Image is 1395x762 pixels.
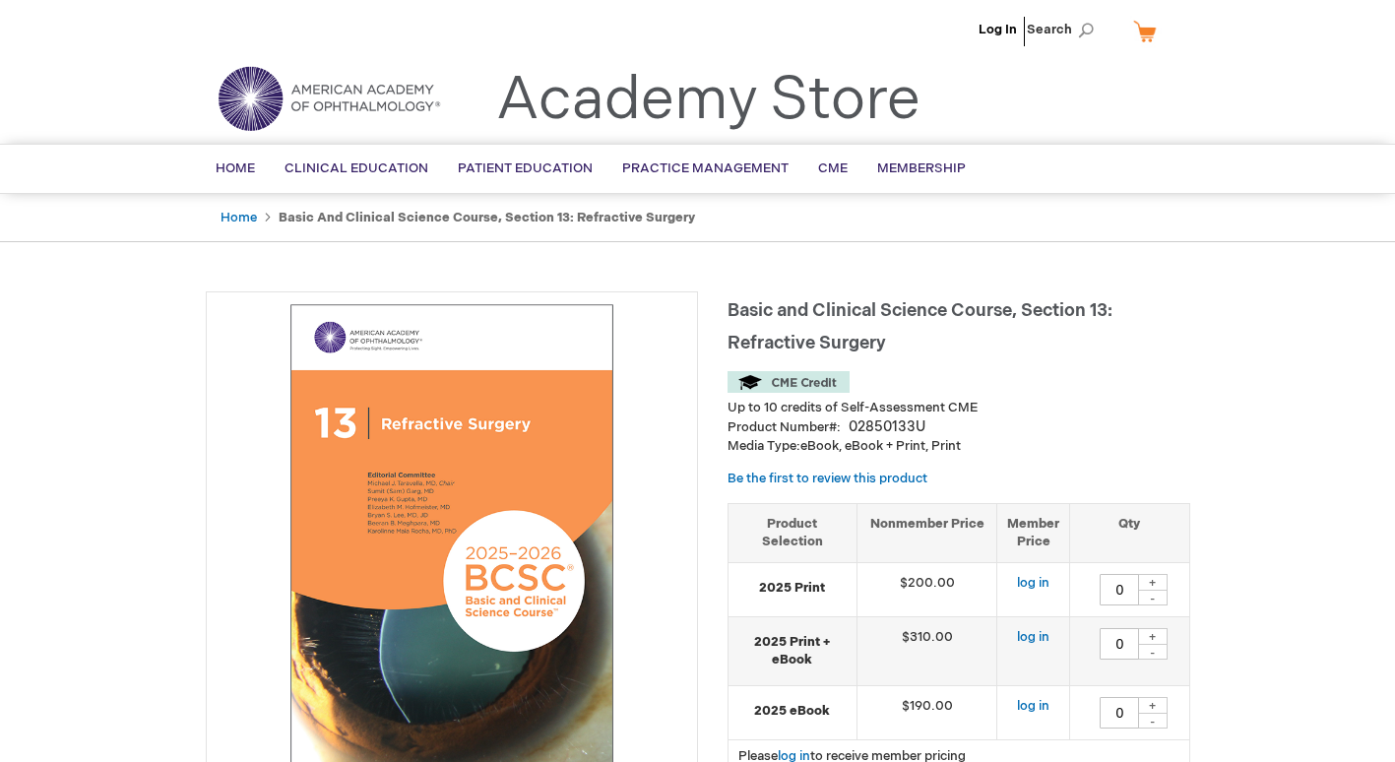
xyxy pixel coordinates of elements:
[729,503,857,562] th: Product Selection
[221,210,257,225] a: Home
[1027,10,1102,49] span: Search
[1100,574,1139,605] input: Qty
[728,371,850,393] img: CME Credit
[856,562,997,616] td: $200.00
[856,685,997,739] td: $190.00
[1138,628,1168,645] div: +
[1138,697,1168,714] div: +
[856,616,997,685] td: $310.00
[1138,574,1168,591] div: +
[458,160,593,176] span: Patient Education
[1138,713,1168,729] div: -
[728,437,1190,456] p: eBook, eBook + Print, Print
[738,633,847,669] strong: 2025 Print + eBook
[728,419,841,435] strong: Product Number
[216,160,255,176] span: Home
[849,417,925,437] div: 02850133U
[1138,644,1168,660] div: -
[728,399,1190,417] li: Up to 10 credits of Self-Assessment CME
[1100,628,1139,660] input: Qty
[728,471,927,486] a: Be the first to review this product
[997,503,1070,562] th: Member Price
[496,65,920,136] a: Academy Store
[622,160,789,176] span: Practice Management
[738,579,847,598] strong: 2025 Print
[818,160,848,176] span: CME
[728,300,1112,353] span: Basic and Clinical Science Course, Section 13: Refractive Surgery
[738,702,847,721] strong: 2025 eBook
[979,22,1017,37] a: Log In
[1017,575,1049,591] a: log in
[1138,590,1168,605] div: -
[856,503,997,562] th: Nonmember Price
[285,160,428,176] span: Clinical Education
[1070,503,1189,562] th: Qty
[1017,698,1049,714] a: log in
[279,210,695,225] strong: Basic and Clinical Science Course, Section 13: Refractive Surgery
[1100,697,1139,729] input: Qty
[1017,629,1049,645] a: log in
[877,160,966,176] span: Membership
[728,438,800,454] strong: Media Type:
